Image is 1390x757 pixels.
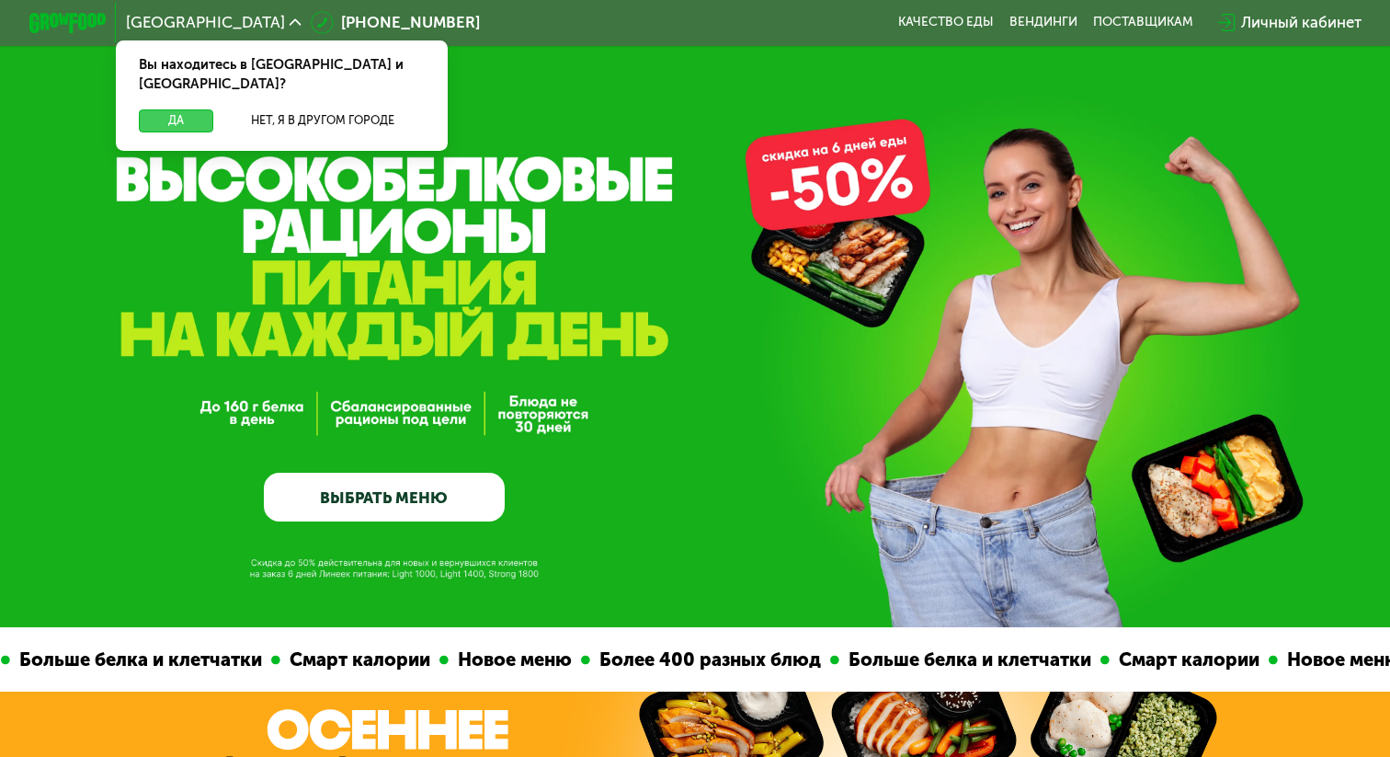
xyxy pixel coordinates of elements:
div: Больше белка и клетчатки [4,646,265,674]
a: [PHONE_NUMBER] [311,11,481,34]
div: Новое меню [442,646,575,674]
button: Нет, я в другом городе [222,109,425,132]
div: поставщикам [1093,15,1193,30]
div: Смарт калории [274,646,433,674]
div: Вы находитесь в [GEOGRAPHIC_DATA] и [GEOGRAPHIC_DATA]? [116,40,448,110]
div: Личный кабинет [1241,11,1362,34]
div: Более 400 разных блюд [584,646,824,674]
a: Вендинги [1009,15,1077,30]
button: Да [139,109,213,132]
span: [GEOGRAPHIC_DATA] [126,15,285,30]
a: Качество еды [898,15,994,30]
a: ВЫБРАТЬ МЕНЮ [264,473,504,521]
div: Смарт калории [1103,646,1262,674]
div: Больше белка и клетчатки [833,646,1094,674]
